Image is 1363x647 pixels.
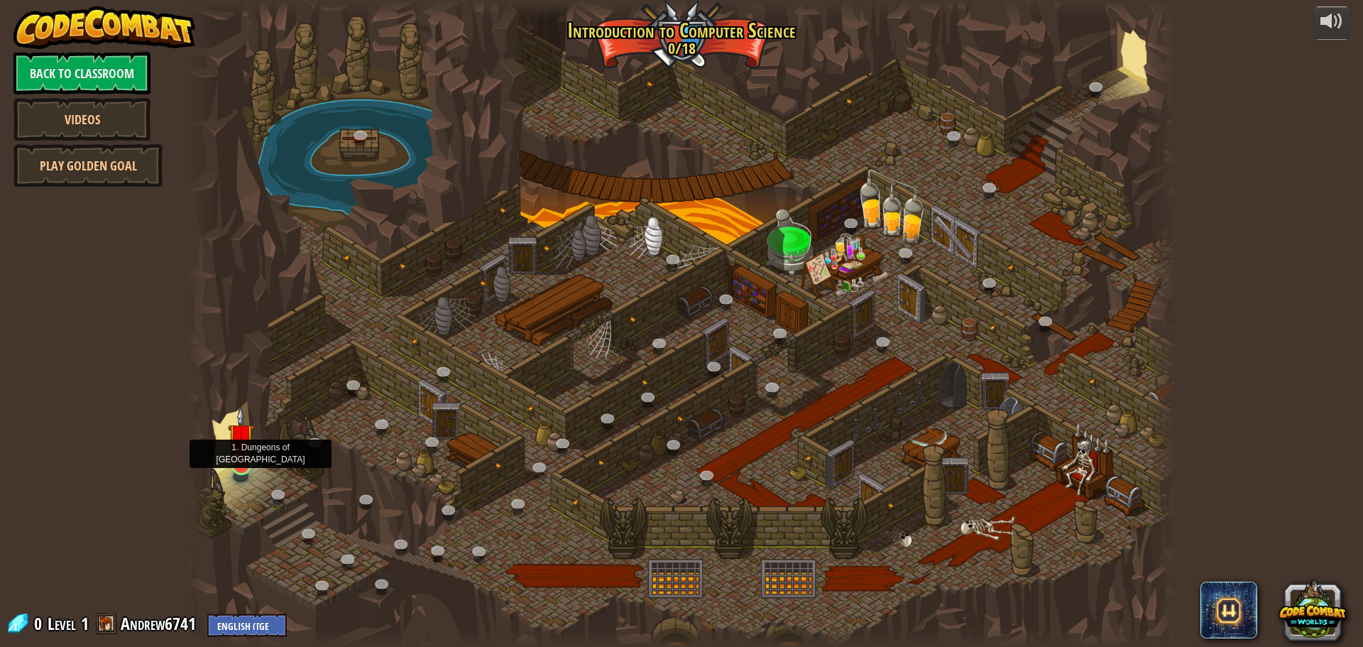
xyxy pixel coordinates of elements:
span: 1 [81,612,89,635]
button: Adjust volume [1314,6,1350,40]
span: Level [48,612,76,636]
span: 0 [34,612,46,635]
a: Play Golden Goal [13,144,163,187]
img: CodeCombat - Learn how to code by playing a game [13,6,195,49]
a: Back to Classroom [13,52,150,94]
img: level-banner-unstarted.png [228,406,254,467]
a: Videos [13,98,150,141]
a: Andrew6741 [121,612,200,635]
